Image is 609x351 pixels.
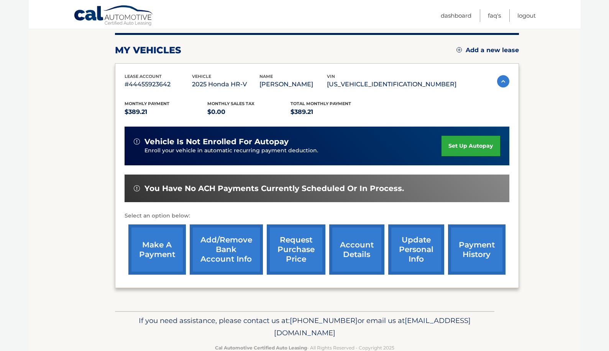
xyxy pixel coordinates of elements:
[388,224,444,275] a: update personal info
[329,224,384,275] a: account details
[134,185,140,191] img: alert-white.svg
[291,101,351,106] span: Total Monthly Payment
[115,44,181,56] h2: my vehicles
[144,184,404,193] span: You have no ACH payments currently scheduled or in process.
[441,9,471,22] a: Dashboard
[488,9,501,22] a: FAQ's
[125,107,208,117] p: $389.21
[125,79,192,90] p: #44455923642
[207,101,254,106] span: Monthly sales Tax
[497,75,509,87] img: accordion-active.svg
[259,74,273,79] span: name
[291,107,374,117] p: $389.21
[442,136,500,156] a: set up autopay
[144,147,442,155] p: Enroll your vehicle in automatic recurring payment deduction.
[134,138,140,145] img: alert-white.svg
[259,79,327,90] p: [PERSON_NAME]
[120,315,489,339] p: If you need assistance, please contact us at: or email us at
[327,74,335,79] span: vin
[125,211,509,221] p: Select an option below:
[456,46,519,54] a: Add a new lease
[192,79,259,90] p: 2025 Honda HR-V
[128,224,186,275] a: make a payment
[448,224,506,275] a: payment history
[290,316,358,325] span: [PHONE_NUMBER]
[215,345,307,351] strong: Cal Automotive Certified Auto Leasing
[456,47,462,53] img: add.svg
[74,5,154,27] a: Cal Automotive
[207,107,291,117] p: $0.00
[125,101,169,106] span: Monthly Payment
[517,9,536,22] a: Logout
[267,224,325,275] a: request purchase price
[192,74,211,79] span: vehicle
[125,74,162,79] span: lease account
[274,316,471,337] span: [EMAIL_ADDRESS][DOMAIN_NAME]
[190,224,263,275] a: Add/Remove bank account info
[144,137,289,147] span: vehicle is not enrolled for autopay
[327,79,456,90] p: [US_VEHICLE_IDENTIFICATION_NUMBER]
